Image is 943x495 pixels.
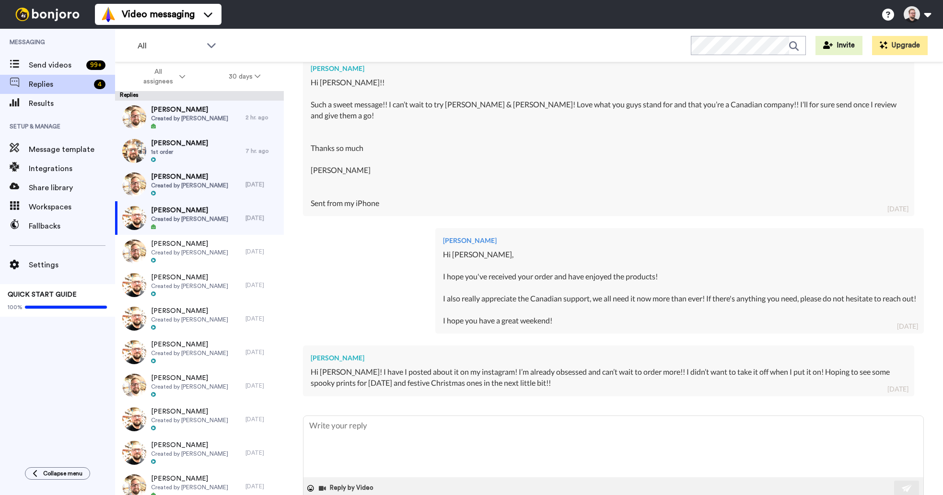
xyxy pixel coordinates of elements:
div: Hi [PERSON_NAME], I hope you've received your order and have enjoyed the products! I also really ... [443,249,916,326]
div: [DATE] [245,382,279,390]
span: 1st order [151,148,208,156]
span: [PERSON_NAME] [151,306,228,316]
span: Video messaging [122,8,195,21]
span: [PERSON_NAME] [151,407,228,416]
a: [PERSON_NAME]Created by [PERSON_NAME][DATE] [115,403,284,436]
span: All assignees [139,67,177,86]
img: 11682276-afbd-4b54-bc4a-fbbc98e51baf-thumb.jpg [122,105,146,129]
a: [PERSON_NAME]Created by [PERSON_NAME][DATE] [115,302,284,335]
span: [PERSON_NAME] [151,239,228,249]
span: Workspaces [29,201,115,213]
div: [DATE] [245,348,279,356]
span: Created by [PERSON_NAME] [151,215,228,223]
span: Created by [PERSON_NAME] [151,115,228,122]
a: [PERSON_NAME]Created by [PERSON_NAME][DATE] [115,235,284,268]
span: [PERSON_NAME] [151,138,208,148]
button: Upgrade [872,36,928,55]
a: [PERSON_NAME]Created by [PERSON_NAME]2 hr. ago [115,101,284,134]
div: Replies [115,91,284,101]
span: Integrations [29,163,115,174]
div: [DATE] [887,384,908,394]
img: 11682276-afbd-4b54-bc4a-fbbc98e51baf-thumb.jpg [122,240,146,264]
img: bj-logo-header-white.svg [12,8,83,21]
span: Collapse menu [43,470,82,477]
div: [DATE] [245,483,279,490]
span: [PERSON_NAME] [151,172,228,182]
img: 0ebeb185-aceb-4ea7-b17b-5d5448b0a189-thumb.jpg [122,407,146,431]
img: vm-color.svg [101,7,116,22]
img: 0ebeb185-aceb-4ea7-b17b-5d5448b0a189-thumb.jpg [122,206,146,230]
div: [DATE] [245,214,279,222]
div: Hi [PERSON_NAME]!! Such a sweet message!! I can’t wait to try [PERSON_NAME] & [PERSON_NAME]! Love... [311,77,907,208]
span: Created by [PERSON_NAME] [151,483,228,491]
button: Invite [815,36,862,55]
span: [PERSON_NAME] [151,273,228,282]
span: All [138,40,202,52]
div: [DATE] [887,204,908,214]
img: send-white.svg [902,484,912,492]
span: Created by [PERSON_NAME] [151,282,228,290]
img: 0ebeb185-aceb-4ea7-b17b-5d5448b0a189-thumb.jpg [122,273,146,297]
div: [PERSON_NAME] [311,64,907,73]
div: 99 + [86,60,105,70]
a: [PERSON_NAME]1st order7 hr. ago [115,134,284,168]
div: [DATE] [245,181,279,188]
button: 30 days [207,68,282,85]
span: Created by [PERSON_NAME] [151,316,228,323]
a: [PERSON_NAME]Created by [PERSON_NAME][DATE] [115,436,284,470]
img: 0ebeb185-aceb-4ea7-b17b-5d5448b0a189-thumb.jpg [122,307,146,331]
span: Created by [PERSON_NAME] [151,416,228,424]
div: [PERSON_NAME] [311,353,907,363]
span: Share library [29,182,115,194]
a: [PERSON_NAME]Created by [PERSON_NAME][DATE] [115,201,284,235]
span: Results [29,98,115,109]
div: [DATE] [245,315,279,322]
div: 4 [94,80,105,89]
img: 0ebeb185-aceb-4ea7-b17b-5d5448b0a189-thumb.jpg [122,340,146,364]
span: [PERSON_NAME] [151,340,228,349]
div: 7 hr. ago [245,147,279,155]
span: Settings [29,259,115,271]
a: [PERSON_NAME]Created by [PERSON_NAME][DATE] [115,369,284,403]
img: 11682276-afbd-4b54-bc4a-fbbc98e51baf-thumb.jpg [122,173,146,196]
a: [PERSON_NAME]Created by [PERSON_NAME][DATE] [115,268,284,302]
div: [DATE] [245,281,279,289]
span: [PERSON_NAME] [151,206,228,215]
span: Replies [29,79,90,90]
a: [PERSON_NAME]Created by [PERSON_NAME][DATE] [115,335,284,369]
span: Fallbacks [29,220,115,232]
div: 2 hr. ago [245,114,279,121]
a: [PERSON_NAME]Created by [PERSON_NAME][DATE] [115,168,284,201]
div: [DATE] [245,415,279,423]
span: 100% [8,303,23,311]
img: 11682276-afbd-4b54-bc4a-fbbc98e51baf-thumb.jpg [122,374,146,398]
span: QUICK START GUIDE [8,291,77,298]
img: efa524da-70a9-41f2-aa42-4cb2d5cfdec7-thumb.jpg [122,139,146,163]
div: [PERSON_NAME] [443,236,916,245]
span: Created by [PERSON_NAME] [151,450,228,458]
div: [DATE] [897,322,918,331]
span: Message template [29,144,115,155]
span: Created by [PERSON_NAME] [151,383,228,391]
span: Created by [PERSON_NAME] [151,182,228,189]
div: [DATE] [245,248,279,255]
span: [PERSON_NAME] [151,105,228,115]
span: Created by [PERSON_NAME] [151,249,228,256]
span: [PERSON_NAME] [151,474,228,483]
span: Created by [PERSON_NAME] [151,349,228,357]
button: All assignees [117,63,207,90]
span: [PERSON_NAME] [151,373,228,383]
button: Collapse menu [25,467,90,480]
img: 0ebeb185-aceb-4ea7-b17b-5d5448b0a189-thumb.jpg [122,441,146,465]
div: Hi [PERSON_NAME]! I have I posted about it on my instagram! I’m already obsessed and can’t wait t... [311,367,907,389]
span: Send videos [29,59,82,71]
span: [PERSON_NAME] [151,440,228,450]
div: [DATE] [245,449,279,457]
